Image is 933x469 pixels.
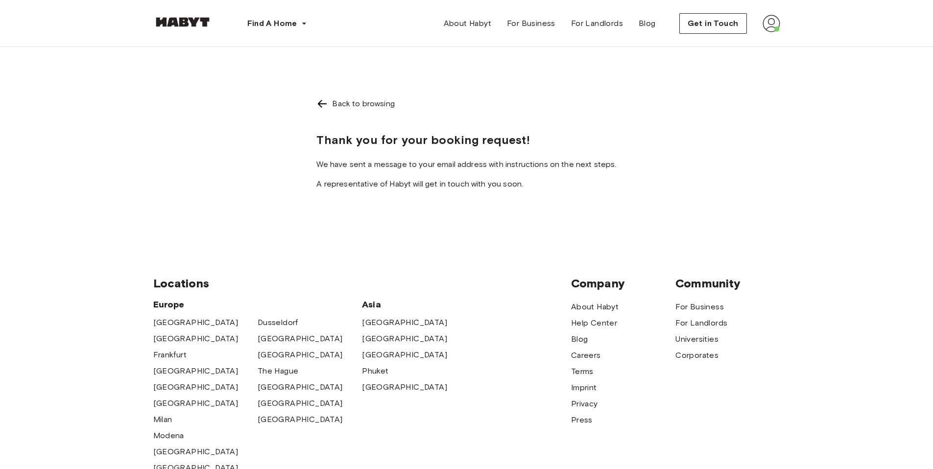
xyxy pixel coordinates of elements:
[153,398,239,409] a: [GEOGRAPHIC_DATA]
[153,333,239,345] a: [GEOGRAPHIC_DATA]
[247,18,297,29] span: Find A Home
[258,381,343,393] a: [GEOGRAPHIC_DATA]
[571,301,619,313] a: About Habyt
[571,18,623,29] span: For Landlords
[675,301,724,313] a: For Business
[258,365,299,377] a: The Hague
[362,333,447,345] a: [GEOGRAPHIC_DATA]
[153,365,239,377] a: [GEOGRAPHIC_DATA]
[571,333,588,345] a: Blog
[239,14,315,33] button: Find A Home
[688,18,739,29] span: Get in Touch
[153,17,212,27] img: Habyt
[316,79,616,128] a: Left pointing arrowBack to browsing
[571,366,594,377] a: Terms
[362,365,388,377] a: Phuket
[153,446,239,458] a: [GEOGRAPHIC_DATA]
[436,14,499,33] a: About Habyt
[362,349,447,361] a: [GEOGRAPHIC_DATA]
[316,159,616,170] p: We have sent a message to your email address with instructions on the next steps.
[332,98,394,110] div: Back to browsing
[571,276,675,291] span: Company
[499,14,563,33] a: For Business
[675,276,780,291] span: Community
[316,178,616,190] p: A representative of Habyt will get in touch with you soon.
[679,13,747,34] button: Get in Touch
[763,15,780,32] img: avatar
[571,414,593,426] a: Press
[563,14,631,33] a: For Landlords
[153,276,571,291] span: Locations
[362,317,447,328] a: [GEOGRAPHIC_DATA]
[675,333,718,345] a: Universities
[153,317,239,328] a: [GEOGRAPHIC_DATA]
[571,317,617,329] a: Help Center
[444,18,491,29] span: About Habyt
[362,299,466,310] span: Asia
[675,350,718,361] a: Corporates
[258,414,343,425] a: [GEOGRAPHIC_DATA]
[153,349,187,361] a: Frankfurt
[316,98,328,110] img: Left pointing arrow
[362,381,447,393] a: [GEOGRAPHIC_DATA]
[153,414,172,425] a: Milan
[153,299,362,310] span: Europe
[571,350,601,361] a: Careers
[675,317,727,329] a: For Landlords
[258,349,343,361] a: [GEOGRAPHIC_DATA]
[571,398,598,410] a: Privacy
[571,382,597,394] a: Imprint
[258,317,298,328] a: Dusseldorf
[316,131,616,149] h2: Thank you for your booking request!
[631,14,664,33] a: Blog
[153,430,184,442] a: Modena
[258,398,343,409] a: [GEOGRAPHIC_DATA]
[639,18,656,29] span: Blog
[507,18,555,29] span: For Business
[153,381,239,393] a: [GEOGRAPHIC_DATA]
[258,333,343,345] a: [GEOGRAPHIC_DATA]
